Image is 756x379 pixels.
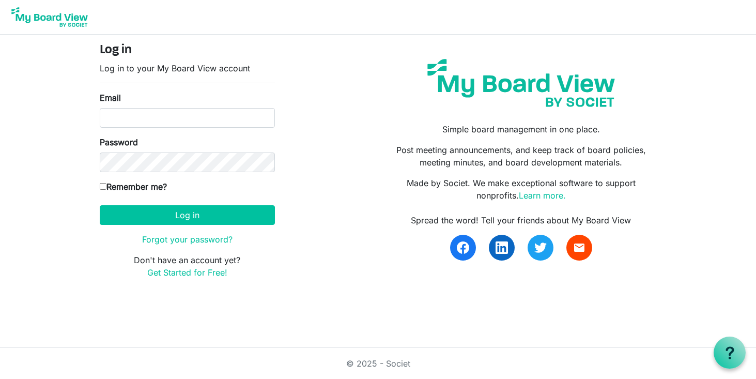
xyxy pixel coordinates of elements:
[8,4,91,30] img: My Board View Logo
[100,180,167,193] label: Remember me?
[100,62,275,74] p: Log in to your My Board View account
[519,190,566,201] a: Learn more.
[573,241,585,254] span: email
[100,183,106,190] input: Remember me?
[100,254,275,279] p: Don't have an account yet?
[100,92,121,104] label: Email
[385,144,656,169] p: Post meeting announcements, and keep track of board policies, meeting minutes, and board developm...
[346,358,410,369] a: © 2025 - Societ
[385,177,656,202] p: Made by Societ. We make exceptional software to support nonprofits.
[420,51,623,115] img: my-board-view-societ.svg
[534,241,547,254] img: twitter.svg
[385,214,656,226] div: Spread the word! Tell your friends about My Board View
[566,235,592,261] a: email
[147,267,227,278] a: Get Started for Free!
[496,241,508,254] img: linkedin.svg
[100,136,138,148] label: Password
[142,234,233,245] a: Forgot your password?
[100,43,275,58] h4: Log in
[100,205,275,225] button: Log in
[457,241,469,254] img: facebook.svg
[385,123,656,135] p: Simple board management in one place.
